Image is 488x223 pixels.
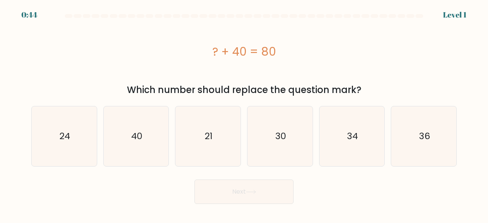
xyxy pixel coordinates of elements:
[347,130,358,143] text: 34
[194,180,294,204] button: Next
[275,130,286,143] text: 30
[131,130,142,143] text: 40
[59,130,70,143] text: 24
[31,43,457,60] div: ? + 40 = 80
[21,9,37,21] div: 0:44
[36,83,452,97] div: Which number should replace the question mark?
[205,130,212,143] text: 21
[443,9,467,21] div: Level 1
[419,130,430,143] text: 36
